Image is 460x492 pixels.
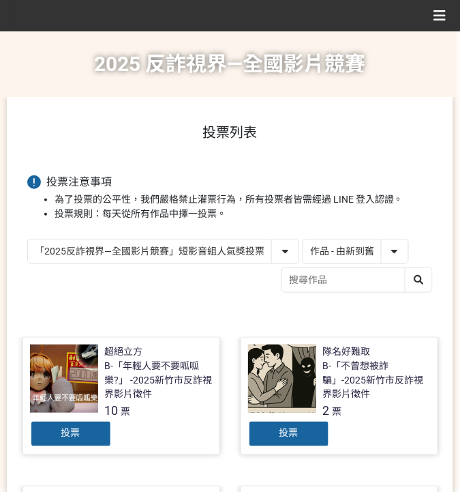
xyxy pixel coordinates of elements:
span: 投票 [279,428,298,439]
div: 隊名好難取 [323,345,371,359]
div: B-「年輕人要不要呱呱樂?」 -2025新竹市反詐視界影片徵件 [105,359,213,402]
a: 隊名好難取B-「不曾想被詐騙」-2025新竹市反詐視界影片徵件2票投票 [241,337,438,455]
span: 票 [333,407,342,418]
span: 投票注意事項 [46,175,112,188]
input: 搜尋作品 [282,268,432,292]
span: 投票 [61,428,80,439]
li: 為了投票的公平性，我們嚴格禁止灌票行為，所有投票者皆需經過 LINE 登入認證。 [55,192,433,207]
h1: 投票列表 [27,124,433,141]
h1: 2025 反詐視界—全國影片競賽 [95,31,366,97]
div: 超絕立方 [105,345,143,359]
div: B-「不曾想被詐騙」-2025新竹市反詐視界影片徵件 [323,359,431,402]
li: 投票規則：每天從所有作品中擇一投票。 [55,207,433,221]
span: 票 [121,407,131,418]
a: 超絕立方B-「年輕人要不要呱呱樂?」 -2025新竹市反詐視界影片徵件10票投票 [22,337,220,455]
span: 10 [105,404,119,418]
span: 2 [323,404,330,418]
